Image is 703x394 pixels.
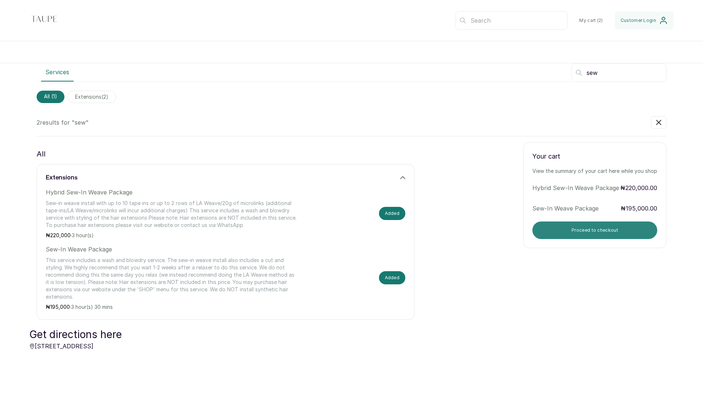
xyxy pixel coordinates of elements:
p: Your cart [532,151,657,162]
p: View the summary of your cart here while you shop [532,167,657,175]
span: extensions(2) [67,91,116,103]
p: Hybrid Sew-In Weave Package [532,183,620,192]
button: Services [41,63,74,82]
p: ₦ · [46,232,297,239]
input: Search [455,11,568,30]
p: ₦195,000.00 [621,204,657,213]
p: All [37,148,45,160]
button: Added [379,271,406,284]
h3: extensions [46,173,78,182]
p: Sew-In Weave Package [532,204,620,213]
p: ₦ · [46,303,297,311]
span: 220,000 [50,232,71,238]
p: This service includes a wash and blowdry service. The sew-in weave install also includes a cut an... [46,257,297,300]
span: 195,000 [50,304,70,310]
button: Customer Login [615,11,674,30]
button: Added [379,207,406,220]
span: All (1) [37,91,64,103]
p: Get directions here [29,327,122,342]
button: My cart (2) [573,11,609,30]
span: 3 hour(s) [72,232,94,238]
img: business logo [29,6,59,35]
p: Hybrid Sew-In Weave Package [46,188,297,197]
p: 2 results for " " [37,118,89,127]
p: ₦220,000.00 [620,183,657,192]
p: Sew-In Weave Package [46,245,297,254]
span: Customer Login [621,18,656,23]
p: Sew-in weave install with up to 10 tape ins or up to 2 rows of LA Weave/20g of microlinks (additi... [46,200,297,229]
span: 3 hour(s) 30 mins [71,304,113,310]
p: [STREET_ADDRESS] [29,342,122,351]
span: sew [75,119,86,126]
button: Proceed to checkout [532,221,657,239]
input: Search [572,64,666,82]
